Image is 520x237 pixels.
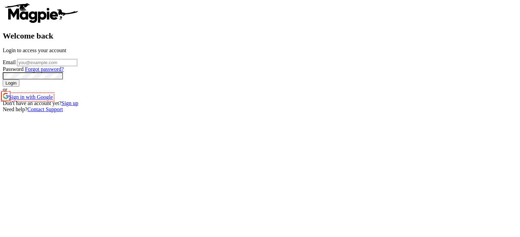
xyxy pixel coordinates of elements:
[25,66,64,72] a: Forgot password?
[3,94,53,100] a: Sign in with Google
[27,106,63,112] a: Contact Support
[3,79,19,87] input: Login
[3,3,79,23] img: logo-ab69f6fb50320c5b225c76a69d11143b.png
[3,87,7,92] span: or
[3,66,23,72] label: Password
[17,59,77,66] input: you@example.com
[3,100,517,113] div: Don't have an account yet? Need help?
[3,47,517,54] p: Login to access your account
[3,31,517,41] h2: Welcome back
[62,100,78,106] a: Sign up
[3,59,16,65] label: Email
[3,93,9,99] img: google.svg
